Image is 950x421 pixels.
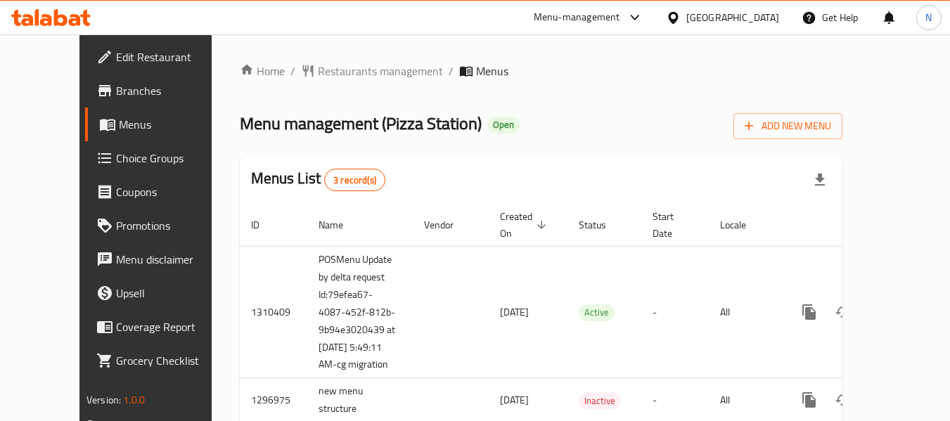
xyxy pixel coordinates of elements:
span: Version: [86,391,121,409]
a: Promotions [85,209,238,242]
span: Choice Groups [116,150,227,167]
span: [DATE] [500,303,529,321]
li: / [449,63,454,79]
nav: breadcrumb [240,63,842,79]
span: Status [579,216,624,233]
span: Name [319,216,361,233]
a: Choice Groups [85,141,238,175]
span: 3 record(s) [325,174,385,187]
a: Edit Restaurant [85,40,238,74]
span: Edit Restaurant [116,48,227,65]
li: / [290,63,295,79]
button: more [792,383,826,417]
td: 1310409 [240,246,307,378]
a: Menu disclaimer [85,242,238,276]
a: Upsell [85,276,238,310]
a: Coupons [85,175,238,209]
a: Coverage Report [85,310,238,344]
td: All [709,246,781,378]
button: Change Status [826,295,860,329]
span: Promotions [116,217,227,234]
span: [DATE] [500,391,529,409]
h2: Menus List [251,168,385,191]
span: Coverage Report [116,318,227,335]
span: Menu disclaimer [116,251,227,268]
button: Change Status [826,383,860,417]
span: Vendor [424,216,472,233]
span: Start Date [653,208,692,242]
button: more [792,295,826,329]
span: N [925,10,932,25]
span: Inactive [579,393,621,409]
span: Restaurants management [318,63,443,79]
span: Add New Menu [745,117,831,135]
span: Active [579,304,615,320]
span: Upsell [116,285,227,302]
div: Menu-management [534,9,620,26]
div: Open [487,117,520,134]
span: Created On [500,208,551,242]
div: Inactive [579,392,621,409]
td: - [641,246,709,378]
a: Home [240,63,285,79]
div: [GEOGRAPHIC_DATA] [686,10,779,25]
button: Add New Menu [733,113,842,139]
span: 1.0.0 [123,391,145,409]
span: Grocery Checklist [116,352,227,369]
div: Total records count [324,169,385,191]
span: ID [251,216,278,233]
span: Locale [720,216,764,233]
span: Open [487,119,520,131]
a: Menus [85,108,238,141]
a: Branches [85,74,238,108]
a: Restaurants management [301,63,443,79]
span: Menus [476,63,508,79]
a: Grocery Checklist [85,344,238,377]
span: Menu management ( Pizza Station ) [240,108,482,139]
div: Export file [803,163,837,197]
span: Menus [119,116,227,133]
span: Coupons [116,183,227,200]
th: Actions [781,204,939,247]
td: POSMenu Update by delta request Id:79efea67-4087-452f-812b-9b94e3020439 at [DATE] 5:49:11 AM-cg m... [307,246,413,378]
span: Branches [116,82,227,99]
